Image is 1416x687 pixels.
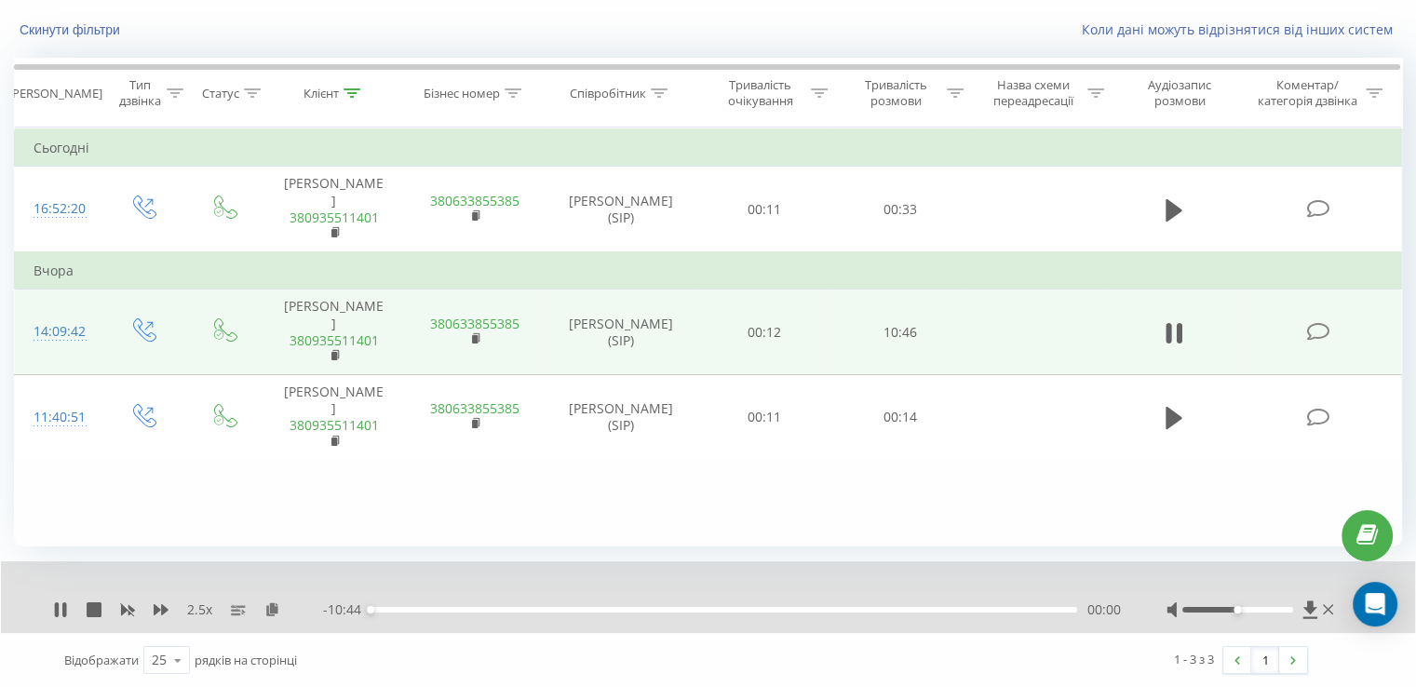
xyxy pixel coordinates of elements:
td: [PERSON_NAME] [263,290,404,375]
td: 00:12 [697,290,832,375]
td: [PERSON_NAME] (SIP) [546,290,697,375]
span: - 10:44 [323,600,371,619]
div: 11:40:51 [34,399,83,436]
div: Клієнт [303,86,339,101]
div: Accessibility label [367,606,374,613]
a: 380935511401 [290,416,379,434]
span: 00:00 [1086,600,1120,619]
div: [PERSON_NAME] [8,86,102,101]
div: Співробітник [570,86,646,101]
div: Статус [202,86,239,101]
div: Коментар/категорія дзвінка [1252,77,1361,109]
a: 380633855385 [430,315,519,332]
a: 380935511401 [290,331,379,349]
div: 25 [152,651,167,669]
td: [PERSON_NAME] [263,375,404,461]
div: Аудіозапис розмови [1126,77,1234,109]
td: Вчора [15,252,1402,290]
div: Бізнес номер [424,86,500,101]
div: Назва схеми переадресації [985,77,1083,109]
td: 10:46 [832,290,967,375]
span: рядків на сторінці [195,652,297,668]
div: Accessibility label [1234,606,1241,613]
div: 14:09:42 [34,314,83,350]
span: Відображати [64,652,139,668]
td: Сьогодні [15,129,1402,167]
span: 2.5 x [187,600,212,619]
td: [PERSON_NAME] (SIP) [546,375,697,461]
td: [PERSON_NAME] [263,167,404,252]
div: Open Intercom Messenger [1353,582,1397,626]
div: 1 - 3 з 3 [1174,650,1214,668]
td: 00:11 [697,167,832,252]
div: Тип дзвінка [117,77,161,109]
div: Тривалість очікування [714,77,807,109]
div: Тривалість розмови [849,77,942,109]
a: 380633855385 [430,192,519,209]
td: 00:33 [832,167,967,252]
a: 1 [1251,647,1279,673]
td: 00:14 [832,375,967,461]
div: 16:52:20 [34,191,83,227]
a: Коли дані можуть відрізнятися вiд інших систем [1082,20,1402,38]
td: 00:11 [697,375,832,461]
button: Скинути фільтри [14,21,129,38]
a: 380935511401 [290,209,379,226]
a: 380633855385 [430,399,519,417]
td: [PERSON_NAME] (SIP) [546,167,697,252]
